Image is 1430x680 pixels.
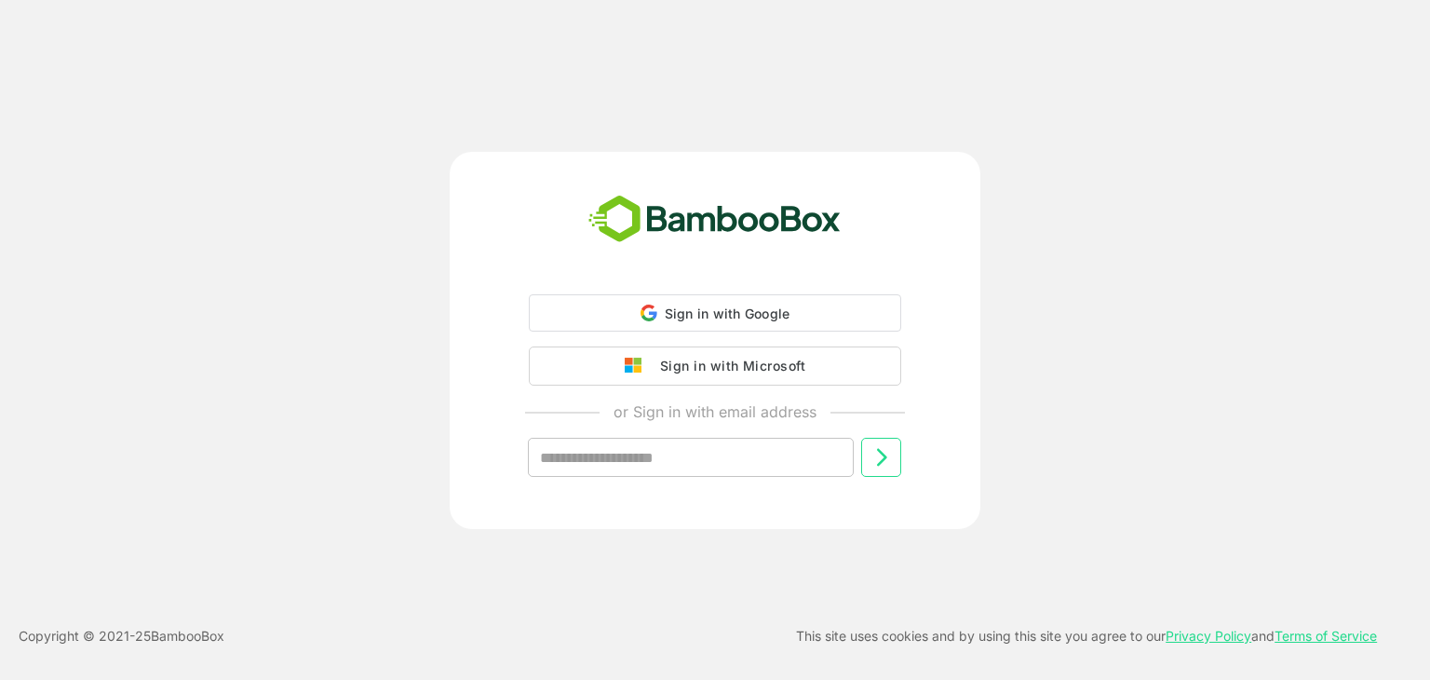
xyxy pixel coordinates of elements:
[529,294,901,332] div: Sign in with Google
[529,347,901,386] button: Sign in with Microsoft
[578,189,851,251] img: bamboobox
[1166,628,1251,644] a: Privacy Policy
[1275,628,1377,644] a: Terms of Service
[665,306,790,321] span: Sign in with Google
[796,625,1377,647] p: This site uses cookies and by using this site you agree to our and
[614,401,816,423] p: or Sign in with email address
[19,625,224,647] p: Copyright © 2021- 25 BambooBox
[625,358,651,374] img: google
[651,354,805,378] div: Sign in with Microsoft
